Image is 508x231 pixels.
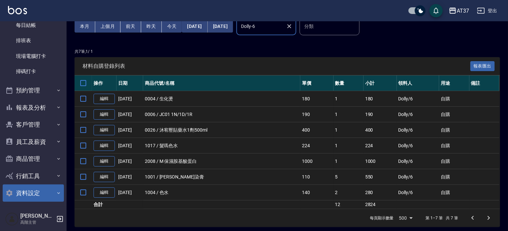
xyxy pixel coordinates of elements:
[143,185,300,200] td: 1004 / 色水
[470,61,495,71] button: 報表匯出
[364,91,397,107] td: 180
[3,64,64,79] a: 掃碼打卡
[300,185,334,200] td: 140
[117,185,143,200] td: [DATE]
[439,154,469,169] td: 自購
[143,75,300,91] th: 商品代號/名稱
[117,91,143,107] td: [DATE]
[182,20,207,33] button: [DATE]
[300,91,334,107] td: 180
[300,107,334,122] td: 190
[3,184,64,202] button: 資料設定
[3,49,64,64] a: 現場電腦打卡
[334,154,364,169] td: 1
[334,107,364,122] td: 1
[141,20,162,33] button: 昨天
[5,212,19,226] img: Person
[470,62,495,69] a: 報表匯出
[334,91,364,107] td: 1
[397,169,439,185] td: Dolly /6
[397,185,439,200] td: Dolly /6
[94,94,115,104] a: 編輯
[474,5,500,17] button: 登出
[364,138,397,154] td: 224
[94,172,115,182] a: 編輯
[429,4,443,17] button: save
[75,20,95,33] button: 本月
[285,22,294,31] button: Clear
[397,154,439,169] td: Dolly /6
[334,185,364,200] td: 2
[397,91,439,107] td: Dolly /6
[397,122,439,138] td: Dolly /6
[3,82,64,99] button: 預約管理
[121,20,141,33] button: 前天
[364,169,397,185] td: 550
[397,75,439,91] th: 領料人
[364,185,397,200] td: 280
[396,209,415,227] div: 500
[300,169,334,185] td: 110
[397,107,439,122] td: Dolly /6
[3,116,64,133] button: 客戶管理
[469,75,499,91] th: 備註
[75,49,500,55] p: 共 7 筆, 1 / 1
[364,200,397,209] td: 2824
[426,215,458,221] p: 第 1–7 筆 共 7 筆
[143,154,300,169] td: 2008 / M 保濕胺基酸蛋白
[3,150,64,168] button: 商品管理
[94,109,115,120] a: 編輯
[364,122,397,138] td: 400
[439,75,469,91] th: 用途
[334,169,364,185] td: 5
[117,122,143,138] td: [DATE]
[334,122,364,138] td: 1
[20,219,54,225] p: 高階主管
[370,215,394,221] p: 每頁顯示數量
[117,154,143,169] td: [DATE]
[117,138,143,154] td: [DATE]
[300,138,334,154] td: 224
[117,169,143,185] td: [DATE]
[94,187,115,198] a: 編輯
[94,125,115,135] a: 編輯
[143,91,300,107] td: 0004 / 生化燙
[94,156,115,167] a: 編輯
[143,107,300,122] td: 0006 / JC01 1N/1D/1R
[334,138,364,154] td: 1
[364,107,397,122] td: 190
[334,75,364,91] th: 數量
[208,20,233,33] button: [DATE]
[3,18,64,33] a: 每日結帳
[439,107,469,122] td: 自購
[439,91,469,107] td: 自購
[439,185,469,200] td: 自購
[439,169,469,185] td: 自購
[3,33,64,48] a: 排班表
[3,168,64,185] button: 行銷工具
[300,75,334,91] th: 單價
[439,122,469,138] td: 自購
[83,63,470,69] span: 材料自購登錄列表
[94,141,115,151] a: 編輯
[95,20,121,33] button: 上個月
[457,7,469,15] div: AT37
[439,138,469,154] td: 自購
[92,75,117,91] th: 操作
[8,6,27,14] img: Logo
[162,20,182,33] button: 今天
[117,75,143,91] th: 日期
[397,138,439,154] td: Dolly /6
[20,213,54,219] h5: [PERSON_NAME]
[364,75,397,91] th: 小計
[446,4,472,18] button: AT37
[334,200,364,209] td: 12
[364,154,397,169] td: 1000
[143,138,300,154] td: 1017 / 髮瑪色水
[143,122,300,138] td: 0026 / 沐宥壓貼藥水1劑500ml
[143,169,300,185] td: 1001 / [PERSON_NAME]染膏
[3,133,64,151] button: 員工及薪資
[3,99,64,116] button: 報表及分析
[300,154,334,169] td: 1000
[92,200,117,209] td: 合計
